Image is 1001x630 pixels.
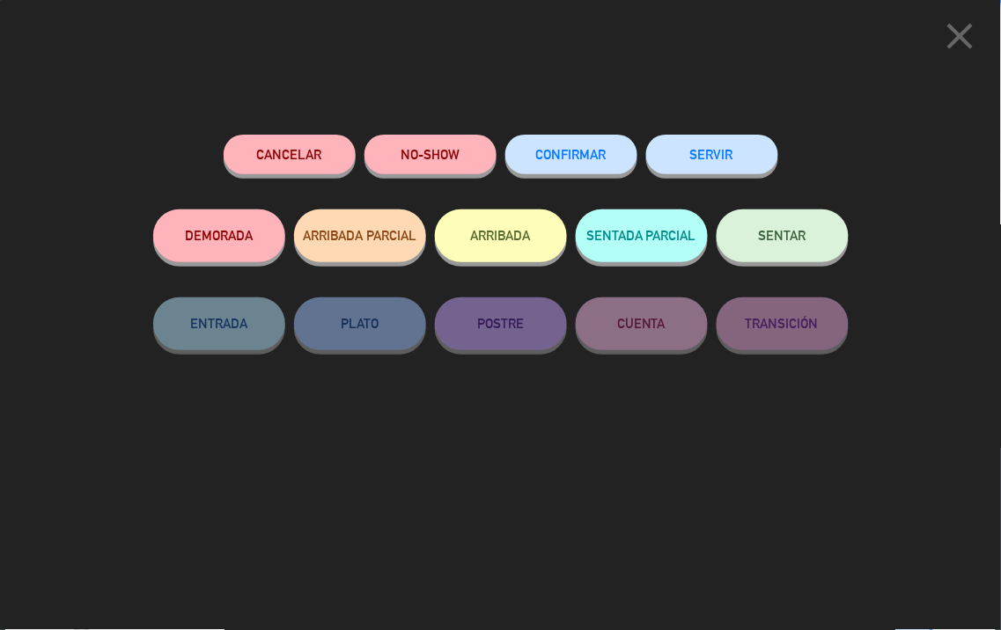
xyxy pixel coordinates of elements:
[505,135,637,174] button: CONFIRMAR
[536,147,607,162] span: CONFIRMAR
[153,297,285,350] button: ENTRADA
[938,14,983,58] i: close
[717,209,849,262] button: SENTAR
[646,135,778,174] button: SERVIR
[759,228,806,243] span: SENTAR
[294,209,426,262] button: ARRIBADA PARCIAL
[576,297,708,350] button: CUENTA
[303,228,416,243] span: ARRIBADA PARCIAL
[364,135,497,174] button: NO-SHOW
[224,135,356,174] button: Cancelar
[294,297,426,350] button: PLATO
[435,297,567,350] button: POSTRE
[717,297,849,350] button: TRANSICIÓN
[933,13,988,65] button: close
[435,209,567,262] button: ARRIBADA
[153,209,285,262] button: DEMORADA
[576,209,708,262] button: SENTADA PARCIAL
